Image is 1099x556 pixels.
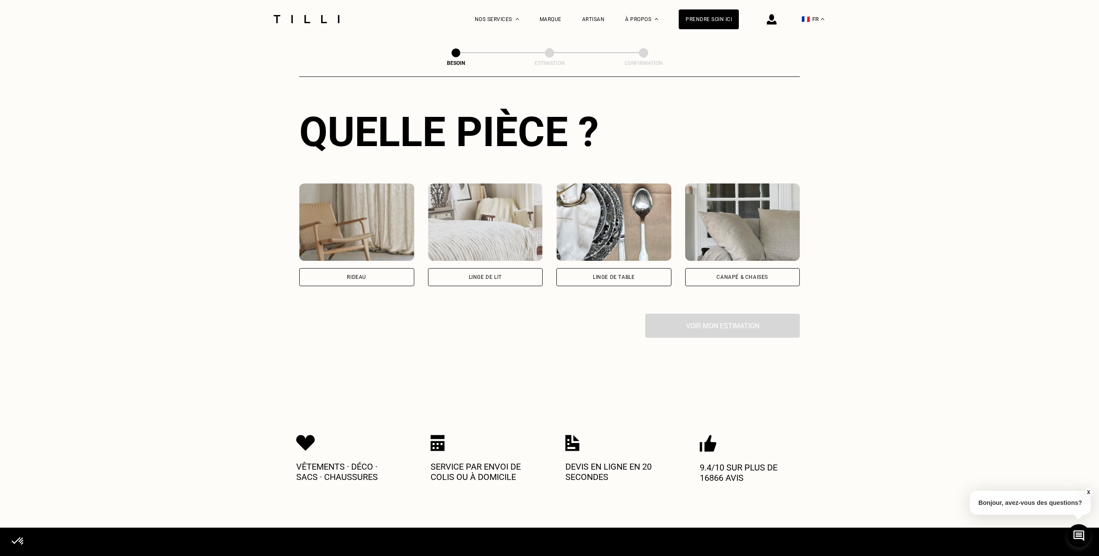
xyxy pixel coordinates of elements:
img: Icon [296,435,315,451]
img: Tilli retouche votre Canapé & chaises [685,183,800,261]
p: 9.4/10 sur plus de 16866 avis [700,462,803,483]
div: Linge de lit [469,275,502,280]
img: Tilli retouche votre Rideau [299,183,414,261]
div: Besoin [413,60,499,66]
div: Canapé & chaises [716,275,768,280]
img: Tilli retouche votre Linge de table [556,183,671,261]
p: Devis en ligne en 20 secondes [565,461,668,482]
img: menu déroulant [821,18,824,20]
img: Icon [700,435,716,452]
img: Menu déroulant [516,18,519,20]
div: Quelle pièce ? [299,108,800,156]
img: Menu déroulant à propos [655,18,658,20]
img: Icon [565,435,580,451]
a: Prendre soin ici [679,9,739,29]
a: Marque [540,16,562,22]
span: 🇫🇷 [801,15,810,23]
div: Estimation [507,60,592,66]
p: Service par envoi de colis ou à domicile [431,461,534,482]
div: Linge de table [593,275,635,280]
img: Logo du service de couturière Tilli [270,15,343,23]
div: Rideau [347,275,366,280]
a: Artisan [582,16,605,22]
img: Icon [431,435,445,451]
div: Confirmation [601,60,686,66]
p: Bonjour, avez-vous des questions? [970,491,1091,515]
img: Tilli retouche votre Linge de lit [428,183,543,261]
button: X [1084,488,1093,497]
p: Vêtements · Déco · Sacs · Chaussures [296,461,399,482]
img: icône connexion [767,14,777,24]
